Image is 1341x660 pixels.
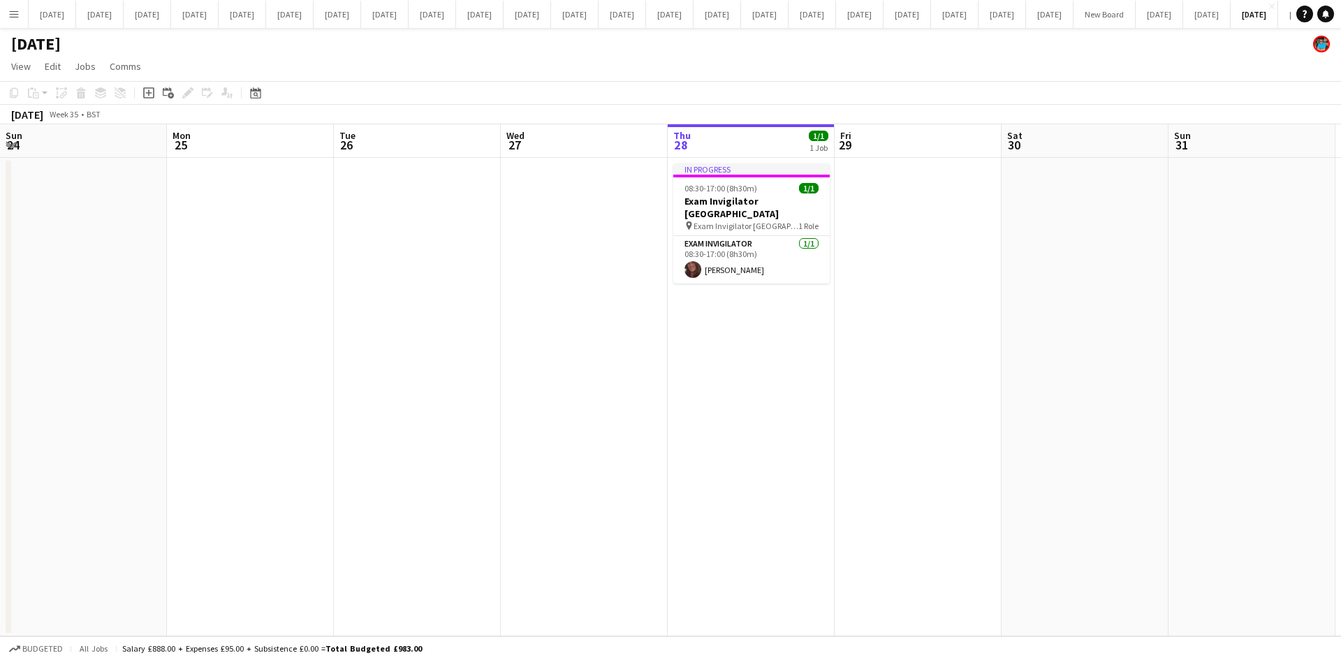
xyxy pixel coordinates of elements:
[979,1,1026,28] button: [DATE]
[789,1,836,28] button: [DATE]
[409,1,456,28] button: [DATE]
[684,183,757,193] span: 08:30-17:00 (8h30m)
[170,137,191,153] span: 25
[1172,137,1191,153] span: 31
[361,1,409,28] button: [DATE]
[506,129,525,142] span: Wed
[75,60,96,73] span: Jobs
[694,221,798,231] span: Exam Invigilator [GEOGRAPHIC_DATA]
[29,1,76,28] button: [DATE]
[219,1,266,28] button: [DATE]
[6,57,36,75] a: View
[673,163,830,284] app-job-card: In progress08:30-17:00 (8h30m)1/1Exam Invigilator [GEOGRAPHIC_DATA] Exam Invigilator [GEOGRAPHIC_...
[646,1,694,28] button: [DATE]
[87,109,101,119] div: BST
[314,1,361,28] button: [DATE]
[1005,137,1023,153] span: 30
[838,137,851,153] span: 29
[799,183,819,193] span: 1/1
[76,1,124,28] button: [DATE]
[599,1,646,28] button: [DATE]
[551,1,599,28] button: [DATE]
[1313,36,1330,52] app-user-avatar: Oscar Peck
[694,1,741,28] button: [DATE]
[1136,1,1183,28] button: [DATE]
[39,57,66,75] a: Edit
[1183,1,1231,28] button: [DATE]
[798,221,819,231] span: 1 Role
[673,236,830,284] app-card-role: Exam Invigilator1/108:30-17:00 (8h30m)[PERSON_NAME]
[325,643,422,654] span: Total Budgeted £983.00
[77,643,110,654] span: All jobs
[741,1,789,28] button: [DATE]
[1073,1,1136,28] button: New Board
[884,1,931,28] button: [DATE]
[171,1,219,28] button: [DATE]
[46,109,81,119] span: Week 35
[104,57,147,75] a: Comms
[673,163,830,175] div: In progress
[671,137,691,153] span: 28
[22,644,63,654] span: Budgeted
[337,137,356,153] span: 26
[931,1,979,28] button: [DATE]
[45,60,61,73] span: Edit
[173,129,191,142] span: Mon
[1007,129,1023,142] span: Sat
[809,142,828,153] div: 1 Job
[504,137,525,153] span: 27
[504,1,551,28] button: [DATE]
[1174,129,1191,142] span: Sun
[7,641,65,657] button: Budgeted
[110,60,141,73] span: Comms
[124,1,171,28] button: [DATE]
[266,1,314,28] button: [DATE]
[1231,1,1278,28] button: [DATE]
[11,34,61,54] h1: [DATE]
[339,129,356,142] span: Tue
[836,1,884,28] button: [DATE]
[673,195,830,220] h3: Exam Invigilator [GEOGRAPHIC_DATA]
[69,57,101,75] a: Jobs
[1278,1,1326,28] button: [DATE]
[673,129,691,142] span: Thu
[840,129,851,142] span: Fri
[122,643,422,654] div: Salary £888.00 + Expenses £95.00 + Subsistence £0.00 =
[809,131,828,141] span: 1/1
[456,1,504,28] button: [DATE]
[3,137,22,153] span: 24
[11,60,31,73] span: View
[11,108,43,122] div: [DATE]
[1026,1,1073,28] button: [DATE]
[6,129,22,142] span: Sun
